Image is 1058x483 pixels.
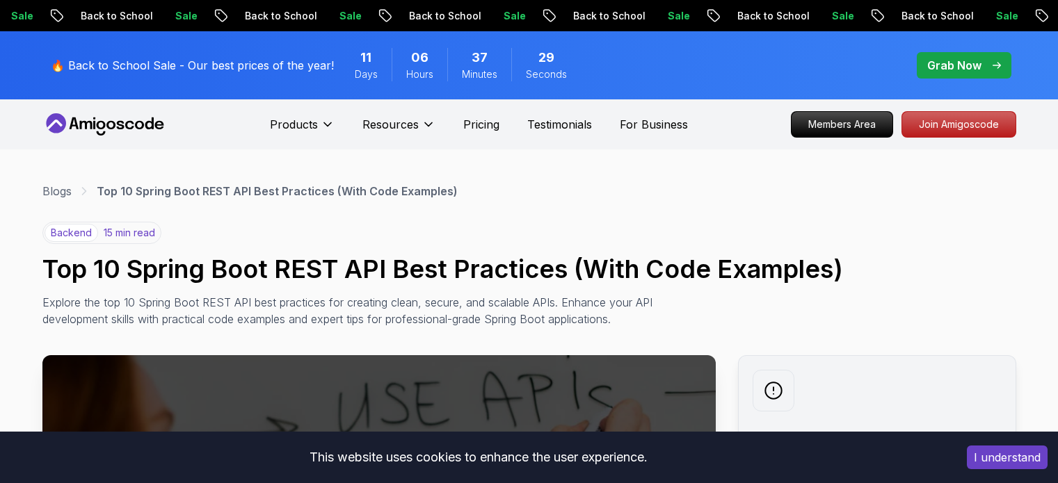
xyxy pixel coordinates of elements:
p: 15 min read [104,226,155,240]
button: Resources [362,116,435,144]
p: Explore the top 10 Spring Boot REST API best practices for creating clean, secure, and scalable A... [42,294,666,327]
p: Sale [971,9,1016,23]
p: Back to School [548,9,643,23]
p: Back to School [56,9,150,23]
p: Back to School [712,9,807,23]
span: 37 Minutes [472,48,488,67]
a: Pricing [463,116,499,133]
a: Testimonials [527,116,592,133]
a: For Business [620,116,688,133]
span: Hours [406,67,433,81]
p: Sale [479,9,523,23]
p: Grab Now [927,57,981,74]
p: Join Amigoscode [902,112,1016,137]
h2: Weekly newsletter [753,428,1002,448]
p: Resources [362,116,419,133]
span: Seconds [526,67,567,81]
p: Sale [314,9,359,23]
a: Blogs [42,183,72,199]
p: Back to School [220,9,314,23]
p: Sale [150,9,195,23]
span: Days [355,67,378,81]
p: Sale [807,9,851,23]
span: 29 Seconds [538,48,554,67]
a: Members Area [791,111,893,138]
p: Products [270,116,318,133]
p: Sale [643,9,687,23]
button: Products [270,116,335,144]
p: backend [45,224,98,242]
p: 🔥 Back to School Sale - Our best prices of the year! [51,57,334,74]
span: 6 Hours [411,48,428,67]
a: Join Amigoscode [901,111,1016,138]
p: Members Area [792,112,892,137]
p: Back to School [384,9,479,23]
button: Accept cookies [967,445,1048,469]
p: Top 10 Spring Boot REST API Best Practices (With Code Examples) [97,183,458,199]
h1: Top 10 Spring Boot REST API Best Practices (With Code Examples) [42,255,1016,283]
span: 11 Days [360,48,371,67]
p: Back to School [876,9,971,23]
div: This website uses cookies to enhance the user experience. [10,442,946,473]
span: Minutes [462,67,497,81]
